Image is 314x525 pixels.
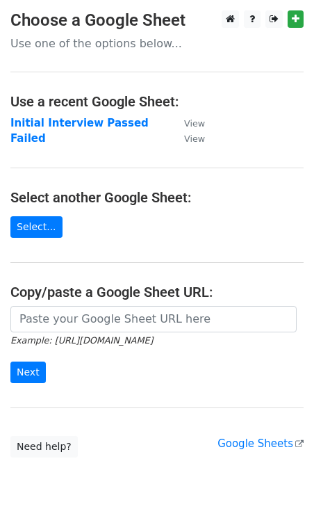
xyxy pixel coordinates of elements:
h4: Select another Google Sheet: [10,189,304,206]
a: Failed [10,132,46,145]
a: Initial Interview Passed [10,117,149,129]
input: Next [10,362,46,383]
h4: Copy/paste a Google Sheet URL: [10,284,304,300]
small: View [184,134,205,144]
small: View [184,118,205,129]
h3: Choose a Google Sheet [10,10,304,31]
a: Need help? [10,436,78,458]
p: Use one of the options below... [10,36,304,51]
a: View [170,117,205,129]
small: Example: [URL][DOMAIN_NAME] [10,335,153,346]
h4: Use a recent Google Sheet: [10,93,304,110]
a: Select... [10,216,63,238]
a: View [170,132,205,145]
input: Paste your Google Sheet URL here [10,306,297,332]
a: Google Sheets [217,437,304,450]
